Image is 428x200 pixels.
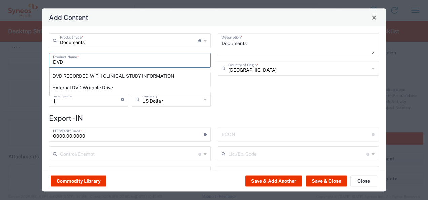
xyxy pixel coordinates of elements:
div: DVD RECORDED WITH CLINICAL STUDY INFORMATION [50,70,210,82]
div: External DVD Writable Drive [50,82,210,93]
h4: Export - IN [49,114,379,122]
button: Commodity Library [51,176,106,187]
button: Save & Add Another [245,176,302,187]
h4: Add Content [49,12,88,22]
button: Close [350,176,377,187]
button: Close [369,13,379,22]
button: Save & Close [306,176,347,187]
